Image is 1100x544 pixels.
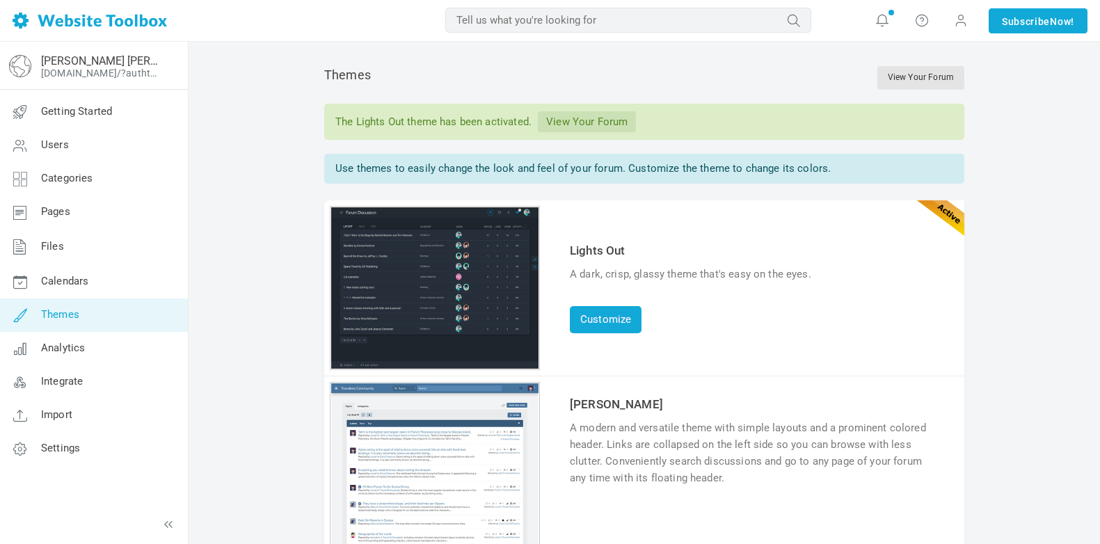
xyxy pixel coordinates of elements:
span: Pages [41,205,70,218]
span: Settings [41,442,80,454]
a: SubscribeNow! [989,8,1087,33]
span: Now! [1050,14,1074,29]
div: A modern and versatile theme with simple layouts and a prominent colored header. Links are collap... [570,419,940,486]
a: [PERSON_NAME] [570,397,663,411]
div: Themes [324,66,964,90]
span: Files [41,240,64,253]
img: lightsout_thumb.jpg [331,207,539,369]
a: Customize [570,306,641,333]
a: [PERSON_NAME] [PERSON_NAME] Community [41,54,162,67]
span: Calendars [41,275,88,287]
span: Integrate [41,375,83,387]
span: The Lights Out theme has been activated. [335,115,532,128]
a: View Your Forum [877,66,964,90]
span: Users [41,138,69,151]
a: Customize theme [331,359,539,371]
input: Tell us what you're looking for [445,8,811,33]
img: globe-icon.png [9,55,31,77]
span: Themes [41,308,79,321]
div: A dark, crisp, glassy theme that's easy on the eyes. [570,266,940,282]
div: Use themes to easily change the look and feel of your forum. Customize the theme to change its co... [324,154,964,184]
a: [DOMAIN_NAME]/?authtoken=81615e4ac84cc9a1c8470c1675abe033&rememberMe=1 [41,67,162,79]
td: Lights Out [566,239,943,262]
span: Import [41,408,72,421]
span: Analytics [41,342,85,354]
a: View Your Forum [538,111,636,132]
span: Categories [41,172,93,184]
span: Getting Started [41,105,112,118]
